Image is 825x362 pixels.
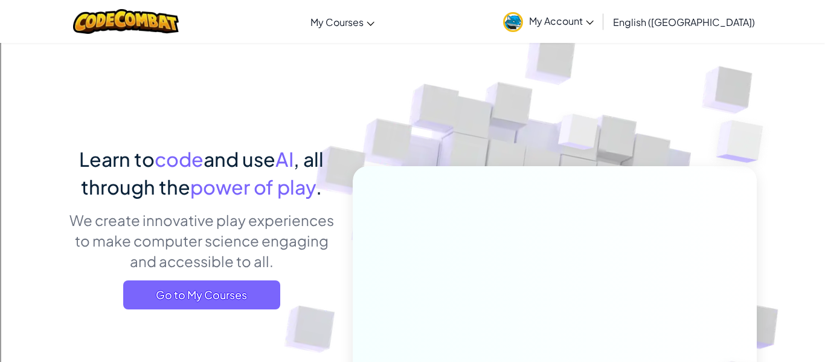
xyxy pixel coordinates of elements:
img: Overlap cubes [692,91,797,193]
span: power of play [190,175,316,199]
p: We create innovative play experiences to make computer science engaging and accessible to all. [68,210,335,271]
a: Go to My Courses [123,280,280,309]
img: avatar [503,12,523,32]
a: My Account [497,2,600,40]
a: English ([GEOGRAPHIC_DATA]) [607,5,761,38]
span: Learn to [79,147,155,171]
img: CodeCombat logo [73,9,179,34]
span: AI [275,147,294,171]
span: code [155,147,204,171]
span: and use [204,147,275,171]
span: My Courses [310,16,364,28]
span: English ([GEOGRAPHIC_DATA]) [613,16,755,28]
span: My Account [529,15,594,27]
a: My Courses [304,5,380,38]
span: . [316,175,322,199]
img: Overlap cubes [536,90,623,180]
